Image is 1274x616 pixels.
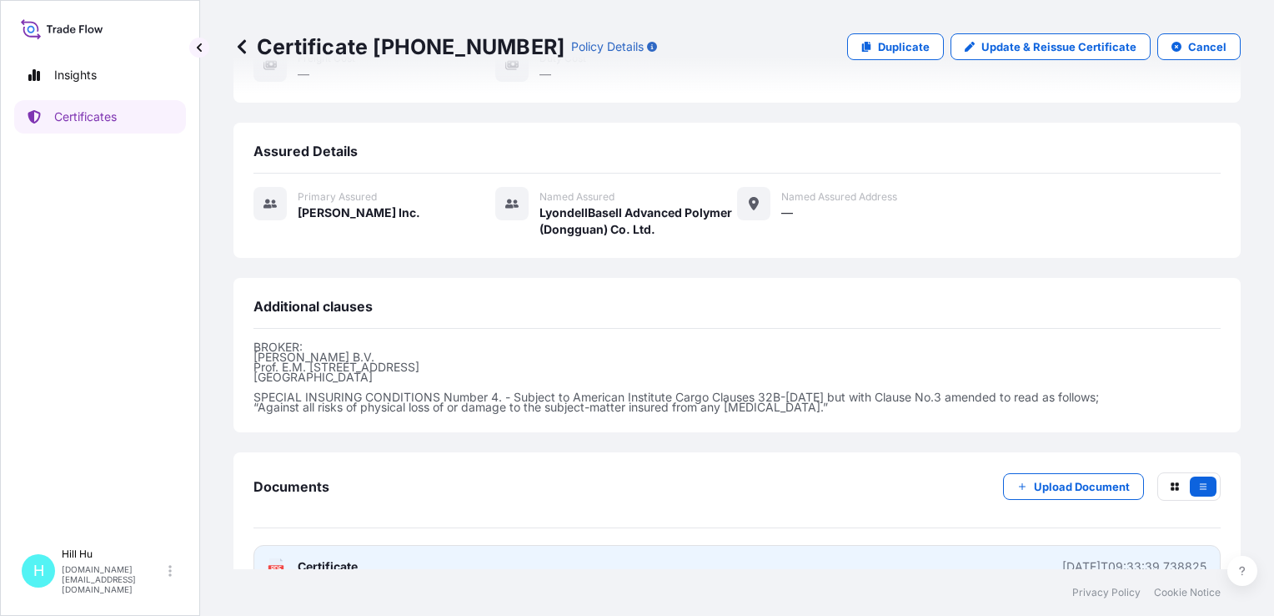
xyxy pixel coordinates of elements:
[253,342,1221,412] p: BROKER: [PERSON_NAME] B.V. Prof. E.M. [STREET_ADDRESS] [GEOGRAPHIC_DATA] SPECIAL INSURING CONDITI...
[539,190,614,204] span: Named Assured
[33,563,44,579] span: H
[253,298,373,315] span: Additional clauses
[298,558,358,575] span: Certificate
[271,566,282,572] text: PDF
[1188,38,1226,55] p: Cancel
[54,109,117,125] p: Certificates
[233,33,564,60] p: Certificate [PHONE_NUMBER]
[878,38,930,55] p: Duplicate
[1034,478,1130,495] p: Upload Document
[298,204,420,221] span: [PERSON_NAME] Inc.
[1062,558,1206,575] div: [DATE]T09:33:39.738825
[62,564,165,594] p: [DOMAIN_NAME][EMAIL_ADDRESS][DOMAIN_NAME]
[253,143,358,159] span: Assured Details
[62,548,165,561] p: Hill Hu
[981,38,1136,55] p: Update & Reissue Certificate
[781,204,793,221] span: —
[1154,586,1221,599] a: Cookie Notice
[781,190,897,204] span: Named Assured Address
[1003,473,1144,500] button: Upload Document
[571,38,644,55] p: Policy Details
[14,58,186,92] a: Insights
[1157,33,1241,60] button: Cancel
[54,67,97,83] p: Insights
[847,33,944,60] a: Duplicate
[253,478,329,495] span: Documents
[539,204,737,238] span: LyondellBasell Advanced Polymer (Dongguan) Co. Ltd.
[14,100,186,134] a: Certificates
[253,545,1221,588] a: PDFCertificate[DATE]T09:33:39.738825
[950,33,1151,60] a: Update & Reissue Certificate
[1072,586,1141,599] a: Privacy Policy
[298,190,377,204] span: Primary assured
